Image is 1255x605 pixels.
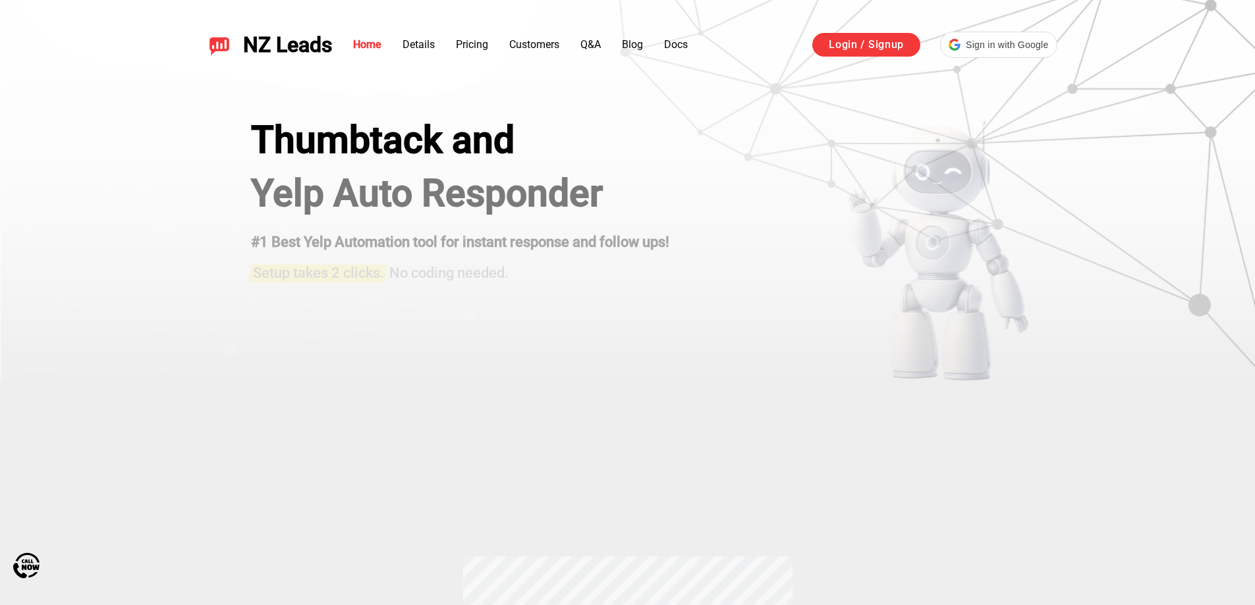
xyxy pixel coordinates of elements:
[456,38,488,51] a: Pricing
[580,38,601,51] a: Q&A
[253,265,384,281] span: Setup takes 2 clicks.
[812,33,920,57] a: Login / Signup
[251,234,669,250] strong: #1 Best Yelp Automation tool for instant response and follow ups!
[940,32,1057,58] div: Sign in with Google
[664,38,688,51] a: Docs
[966,38,1048,52] span: Sign in with Google
[251,118,669,162] div: Thumbtack and
[509,38,559,51] a: Customers
[251,257,669,283] h3: No coding needed.
[243,33,332,57] span: NZ Leads
[209,34,230,55] img: NZ Leads logo
[251,171,669,215] h1: Yelp Auto Responder
[353,38,381,51] a: Home
[622,38,643,51] a: Blog
[846,118,1030,382] img: yelp bot
[13,552,40,579] img: Call Now
[403,38,435,51] a: Details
